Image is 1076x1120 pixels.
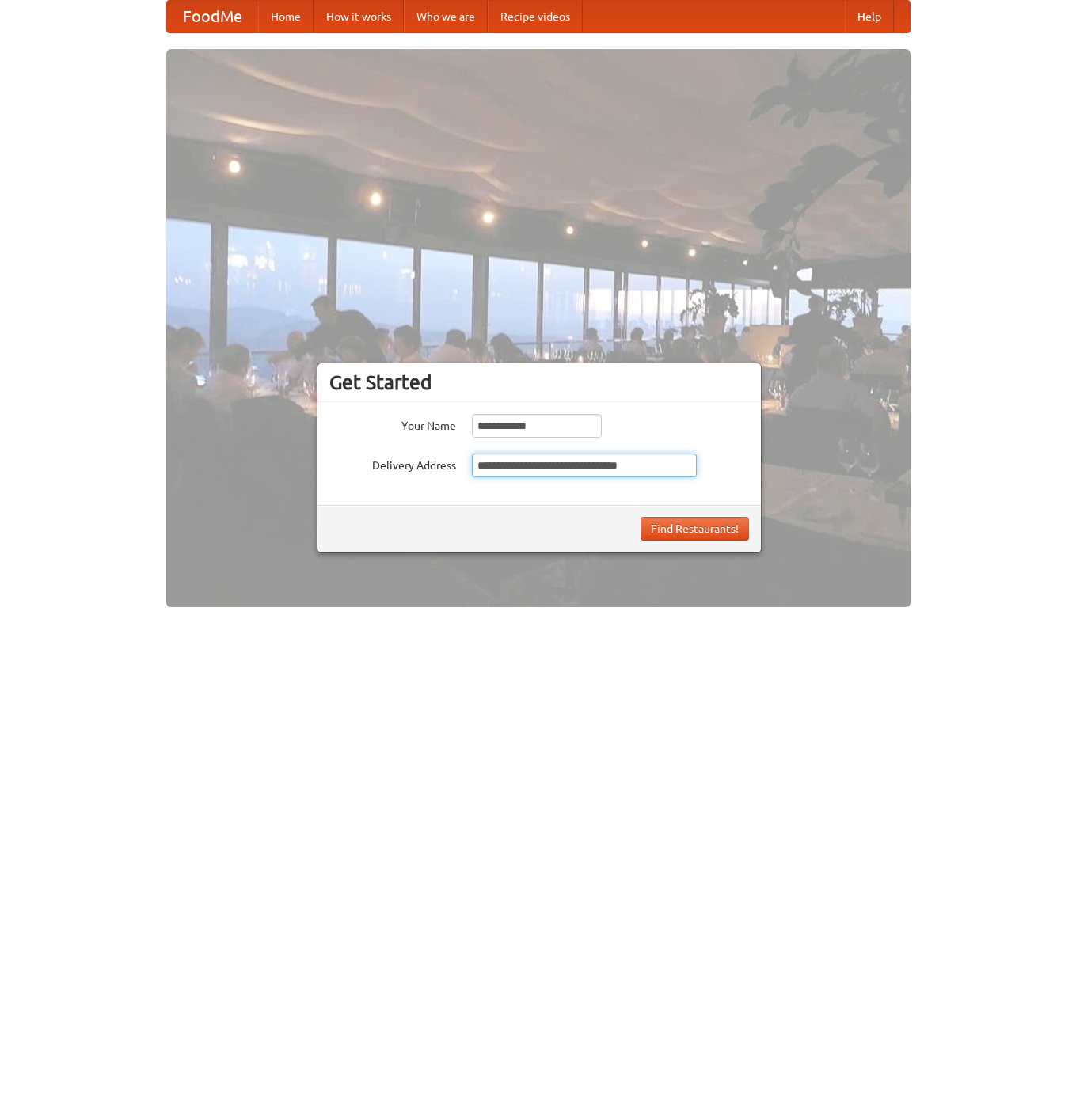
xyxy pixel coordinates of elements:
label: Your Name [329,414,456,434]
a: Recipe videos [488,1,583,32]
label: Delivery Address [329,454,456,473]
a: Help [845,1,894,32]
h3: Get Started [329,370,749,394]
a: How it works [314,1,404,32]
a: FoodMe [167,1,258,32]
a: Who we are [404,1,488,32]
button: Find Restaurants! [641,517,749,541]
a: Home [258,1,314,32]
